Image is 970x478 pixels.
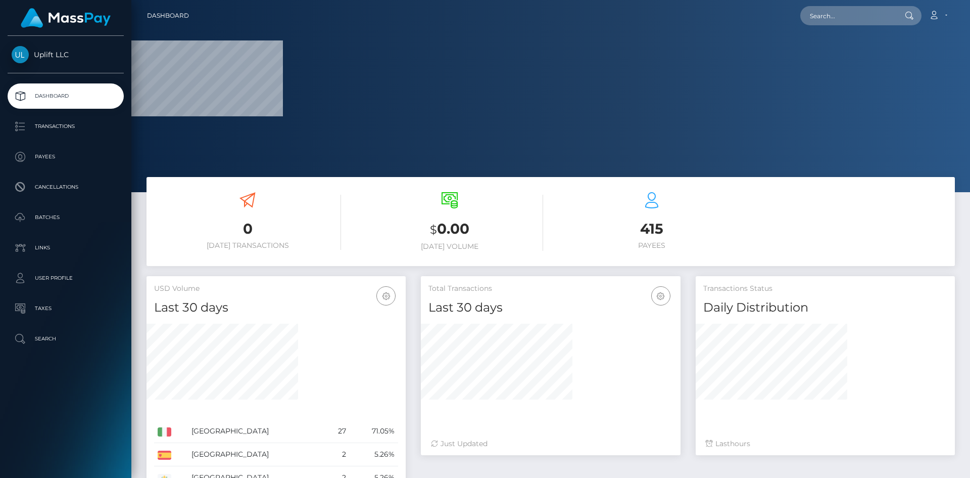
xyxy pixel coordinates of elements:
h5: USD Volume [154,284,398,294]
h4: Last 30 days [428,299,672,317]
img: Uplift LLC [12,46,29,63]
img: ES.png [158,451,171,460]
h5: Total Transactions [428,284,672,294]
h6: [DATE] Volume [356,242,543,251]
img: IT.png [158,427,171,437]
p: Taxes [12,301,120,316]
td: [GEOGRAPHIC_DATA] [188,420,325,443]
div: Just Updated [431,439,670,449]
a: Payees [8,144,124,169]
div: Last hours [706,439,945,449]
td: 27 [325,420,350,443]
td: 2 [325,443,350,466]
td: 5.26% [350,443,398,466]
a: User Profile [8,266,124,291]
a: Dashboard [8,83,124,109]
p: Batches [12,210,120,225]
h6: Payees [558,241,745,250]
a: Batches [8,205,124,230]
p: Links [12,240,120,255]
h3: 0.00 [356,219,543,240]
h3: 415 [558,219,745,239]
p: User Profile [12,271,120,286]
input: Search... [800,6,895,25]
h3: 0 [154,219,341,239]
td: [GEOGRAPHIC_DATA] [188,443,325,466]
a: Taxes [8,296,124,321]
h5: Transactions Status [703,284,947,294]
a: Dashboard [147,5,189,26]
h6: [DATE] Transactions [154,241,341,250]
p: Search [12,331,120,346]
h4: Daily Distribution [703,299,947,317]
a: Links [8,235,124,260]
p: Payees [12,149,120,164]
a: Transactions [8,114,124,139]
small: $ [430,223,437,237]
td: 71.05% [350,420,398,443]
img: MassPay Logo [21,8,111,28]
span: Uplift LLC [8,50,124,59]
p: Transactions [12,119,120,134]
p: Cancellations [12,180,120,195]
h4: Last 30 days [154,299,398,317]
a: Search [8,326,124,352]
p: Dashboard [12,89,120,104]
a: Cancellations [8,175,124,200]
